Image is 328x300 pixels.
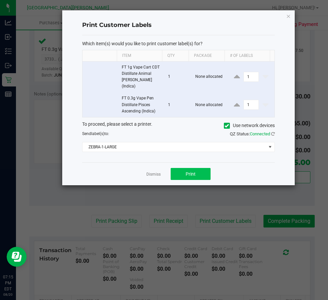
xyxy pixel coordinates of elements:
[225,50,270,62] th: # of labels
[189,50,225,62] th: Package
[117,50,162,62] th: Item
[82,41,275,47] p: Which item(s) would you like to print customer label(s) for?
[91,131,104,136] span: label(s)
[82,131,109,136] span: Send to:
[146,172,161,177] a: Dismiss
[230,131,275,136] span: QZ Status:
[186,171,196,177] span: Print
[82,142,266,152] span: ZEBRA-1-LARGE
[164,92,191,117] td: 1
[118,62,164,93] td: FT 1g Vape Cart CDT Distillate Animal [PERSON_NAME] (Indica)
[171,168,211,180] button: Print
[7,247,27,267] iframe: Resource center
[77,121,280,131] div: To proceed, please select a printer.
[191,92,228,117] td: None allocated
[82,21,275,30] h4: Print Customer Labels
[224,122,275,129] label: Use network devices
[118,92,164,117] td: FT 0.3g Vape Pen Distillate Pisces Ascending (Indica)
[162,50,189,62] th: Qty
[191,62,228,93] td: None allocated
[250,131,270,136] span: Connected
[164,62,191,93] td: 1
